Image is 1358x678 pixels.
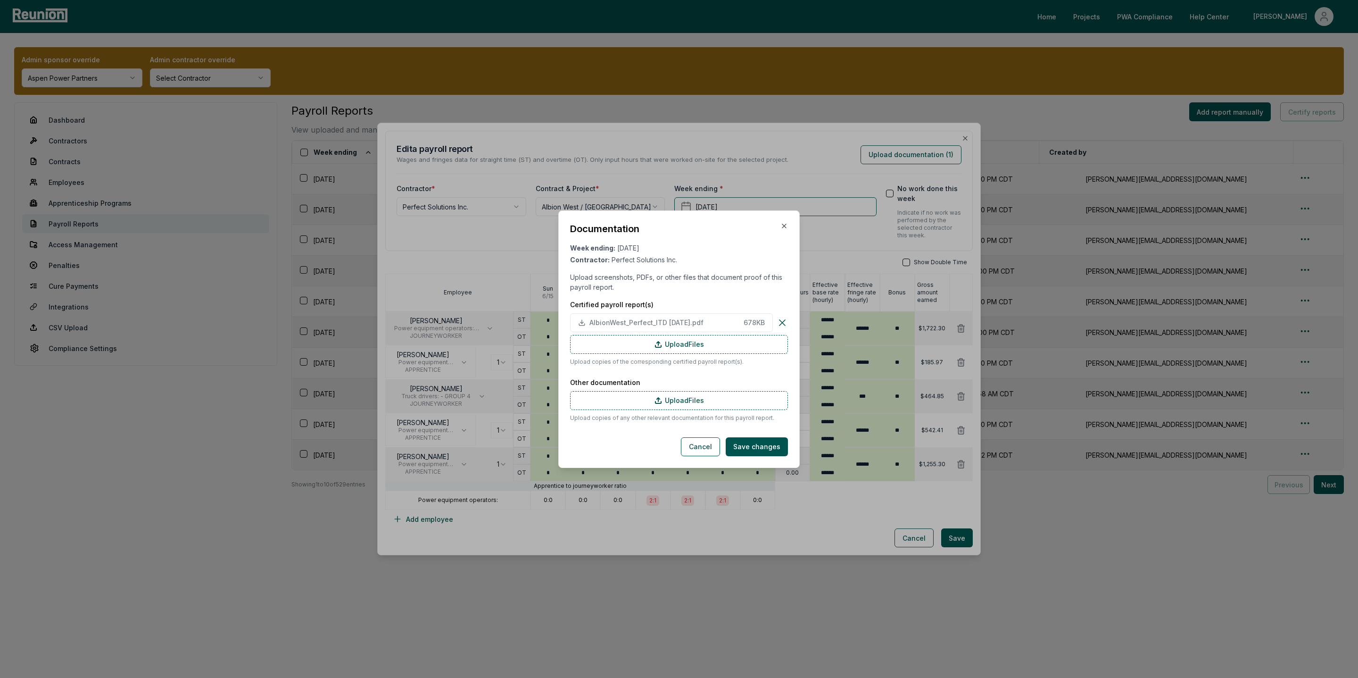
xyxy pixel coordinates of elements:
label: Other documentation [570,377,788,387]
span: Contractor: [570,256,610,264]
span: Week ending: [570,244,615,252]
label: Upload Files [570,335,788,354]
h2: Documentation [570,222,639,235]
div: [DATE] [570,243,788,253]
button: Cancel [681,437,720,456]
label: Certified payroll report(s) [570,300,788,310]
p: Upload screenshots, PDFs, or other files that document proof of this payroll report. [570,272,788,292]
div: Perfect Solutions Inc. [570,255,788,265]
p: Upload copies of the corresponding certified payroll report(s). [570,358,788,366]
button: Save changes [726,437,788,456]
button: AlbionWest_Perfect_ITD [DATE].pdf 678KB [570,313,773,332]
p: Upload copies of any other relevant documentation for this payroll report. [570,414,788,422]
span: AlbionWest_Perfect_ITD [DATE].pdf [589,318,740,327]
span: 678 KB [744,318,765,327]
label: Upload Files [570,391,788,410]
